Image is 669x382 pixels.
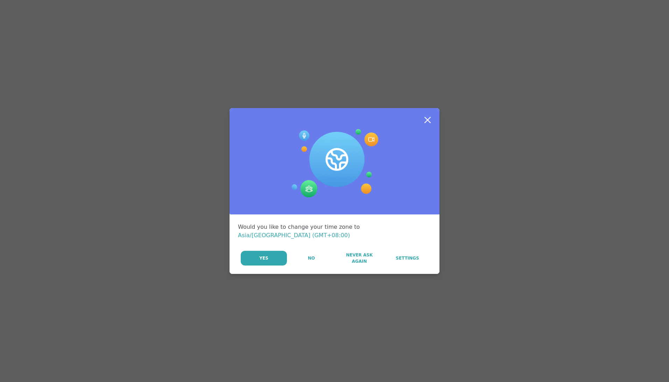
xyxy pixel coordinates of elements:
span: Asia/[GEOGRAPHIC_DATA] (GMT+08:00) [238,232,350,239]
a: Settings [384,251,431,266]
button: Never Ask Again [336,251,383,266]
span: Never Ask Again [339,252,379,264]
div: Would you like to change your time zone to [238,223,431,240]
span: Yes [259,255,268,261]
button: Yes [241,251,287,266]
button: No [288,251,335,266]
span: Settings [396,255,419,261]
img: Session Experience [291,129,378,198]
span: No [308,255,315,261]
